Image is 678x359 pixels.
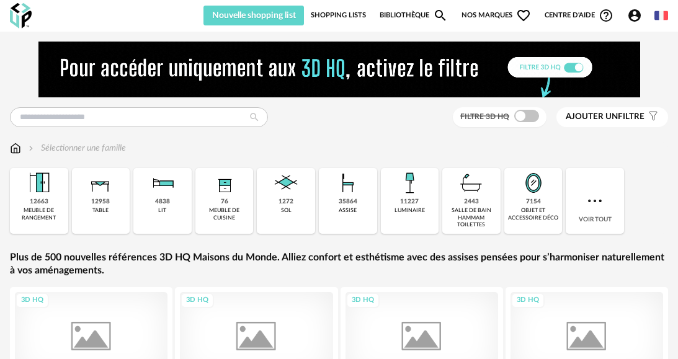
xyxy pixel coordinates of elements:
[645,112,659,122] span: Filter icon
[462,6,531,25] span: Nos marques
[10,142,21,154] img: svg+xml;base64,PHN2ZyB3aWR0aD0iMTYiIGhlaWdodD0iMTciIHZpZXdCb3g9IjAgMCAxNiAxNyIgZmlsbD0ibm9uZSIgeG...
[395,207,425,214] div: luminaire
[24,168,54,198] img: Meuble%20de%20rangement.png
[457,168,486,198] img: Salle%20de%20bain.png
[16,293,49,308] div: 3D HQ
[511,293,545,308] div: 3D HQ
[10,3,32,29] img: OXP
[30,198,48,206] div: 12663
[545,8,613,23] span: Centre d'aideHelp Circle Outline icon
[516,8,531,23] span: Heart Outline icon
[158,207,166,214] div: lit
[271,168,301,198] img: Sol.png
[526,198,541,206] div: 7154
[26,142,36,154] img: svg+xml;base64,PHN2ZyB3aWR0aD0iMTYiIGhlaWdodD0iMTYiIHZpZXdCb3g9IjAgMCAxNiAxNiIgZmlsbD0ibm9uZSIgeG...
[566,112,618,121] span: Ajouter un
[400,198,419,206] div: 11227
[311,6,366,25] a: Shopping Lists
[346,293,380,308] div: 3D HQ
[339,207,357,214] div: assise
[14,207,65,221] div: meuble de rangement
[585,191,605,211] img: more.7b13dc1.svg
[86,168,115,198] img: Table.png
[654,9,668,22] img: fr
[221,198,228,206] div: 76
[10,251,668,277] a: Plus de 500 nouvelles références 3D HQ Maisons du Monde. Alliez confort et esthétisme avec des as...
[212,11,296,20] span: Nouvelle shopping list
[281,207,292,214] div: sol
[599,8,613,23] span: Help Circle Outline icon
[210,168,239,198] img: Rangement.png
[333,168,363,198] img: Assise.png
[91,198,110,206] div: 12958
[627,8,648,23] span: Account Circle icon
[181,293,214,308] div: 3D HQ
[566,168,624,234] div: Voir tout
[155,198,170,206] div: 4838
[148,168,177,198] img: Literie.png
[279,198,293,206] div: 1272
[92,207,109,214] div: table
[38,42,640,97] img: NEW%20NEW%20HQ%20NEW_V1.gif
[380,6,448,25] a: BibliothèqueMagnify icon
[508,207,559,221] div: objet et accessoire déco
[556,107,668,127] button: Ajouter unfiltre Filter icon
[339,198,357,206] div: 35864
[395,168,424,198] img: Luminaire.png
[566,112,645,122] span: filtre
[203,6,304,25] button: Nouvelle shopping list
[26,142,126,154] div: Sélectionner une famille
[627,8,642,23] span: Account Circle icon
[199,207,250,221] div: meuble de cuisine
[460,113,509,120] span: Filtre 3D HQ
[519,168,548,198] img: Miroir.png
[446,207,497,228] div: salle de bain hammam toilettes
[433,8,448,23] span: Magnify icon
[464,198,479,206] div: 2443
